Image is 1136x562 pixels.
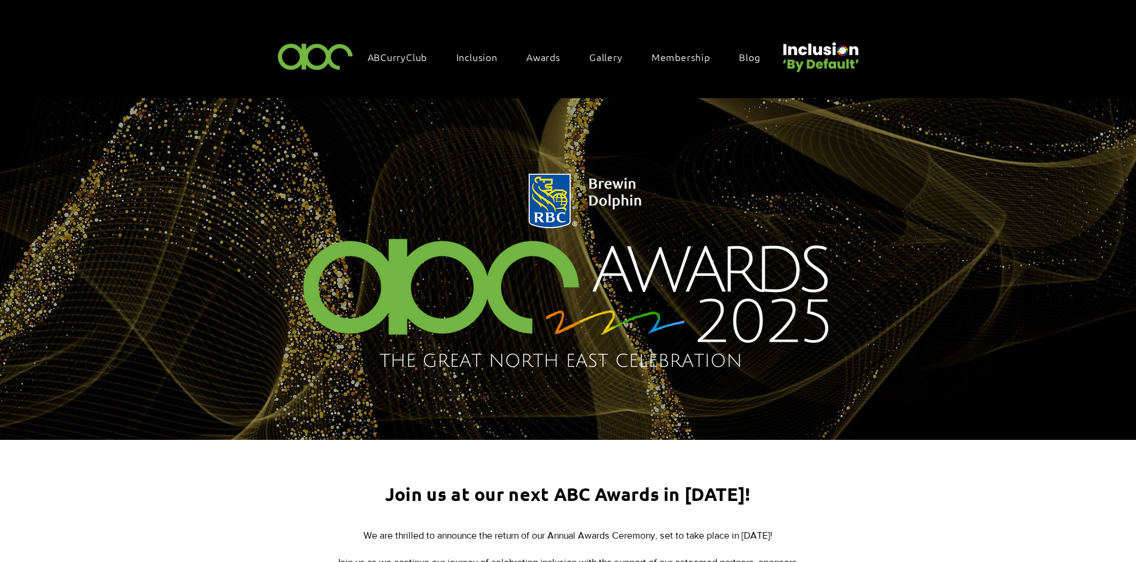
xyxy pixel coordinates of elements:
div: Awards [520,44,578,69]
span: We are thrilled to announce the return of our Annual Awards Ceremony, set to take place in [DATE]! [363,530,773,540]
a: ABCurryClub [362,44,446,69]
img: Untitled design (22).png [778,32,861,74]
span: ABCurryClub [368,50,428,63]
span: Blog [739,50,760,63]
a: Gallery [583,44,641,69]
nav: Site [362,44,778,69]
span: Gallery [589,50,623,63]
span: Awards [526,50,561,63]
img: ABC-Logo-Blank-Background-01-01-2.png [274,38,357,74]
div: Inclusion [450,44,516,69]
img: Northern Insights Double Pager Apr 2025.png [271,160,865,387]
span: Membership [652,50,710,63]
a: Membership [646,44,728,69]
a: Blog [733,44,778,69]
span: Inclusion [456,50,498,63]
span: Join us at our next ABC Awards in [DATE]! [385,483,750,505]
